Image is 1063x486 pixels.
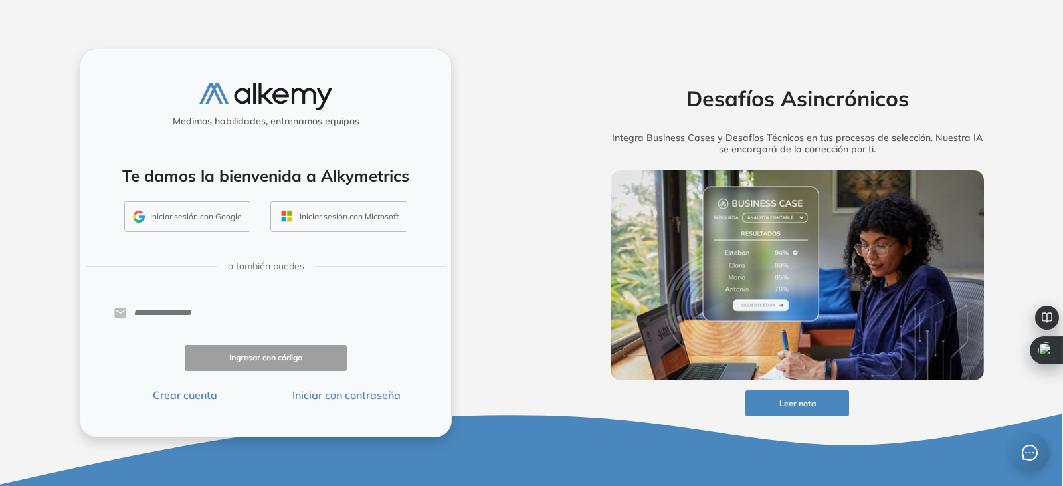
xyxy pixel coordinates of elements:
[86,116,446,127] h5: Medimos habilidades, entrenamos equipos
[1022,445,1038,461] span: message
[228,259,304,273] span: o también puedes
[98,166,434,185] h4: Te damos la bienvenida a Alkymetrics
[104,387,266,403] button: Crear cuenta
[270,201,407,232] button: Iniciar sesión con Microsoft
[279,209,294,224] img: OUTLOOK_ICON
[611,170,984,380] img: img-more-info
[590,132,1005,155] h5: Integra Business Cases y Desafíos Técnicos en tus procesos de selección. Nuestra IA se encargará ...
[745,390,849,416] button: Leer nota
[133,211,145,223] img: GMAIL_ICON
[124,201,250,232] button: Iniciar sesión con Google
[199,83,332,110] img: logo-alkemy
[590,86,1005,111] h2: Desafíos Asincrónicos
[185,345,347,371] button: Ingresar con código
[266,387,428,403] button: Iniciar con contraseña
